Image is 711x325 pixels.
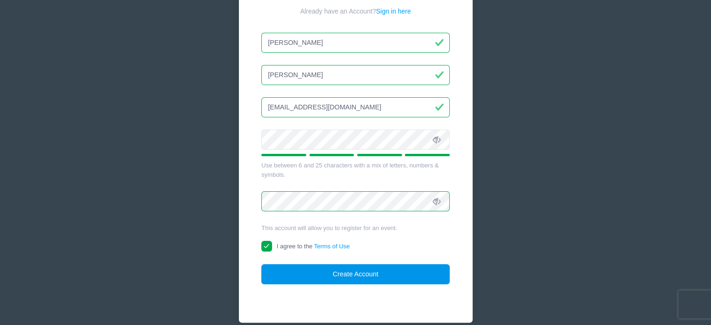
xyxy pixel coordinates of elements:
a: Terms of Use [314,243,350,250]
span: I agree to the [277,243,350,250]
input: Last Name [261,65,450,85]
input: I agree to theTerms of Use [261,241,272,252]
div: Already have an Account? [261,7,450,16]
input: First Name [261,33,450,53]
a: Sign in here [376,7,411,15]
div: Use between 6 and 25 characters with a mix of letters, numbers & symbols. [261,161,450,179]
button: Create Account [261,264,450,284]
div: This account will allow you to register for an event. [261,224,450,233]
input: Email [261,97,450,117]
